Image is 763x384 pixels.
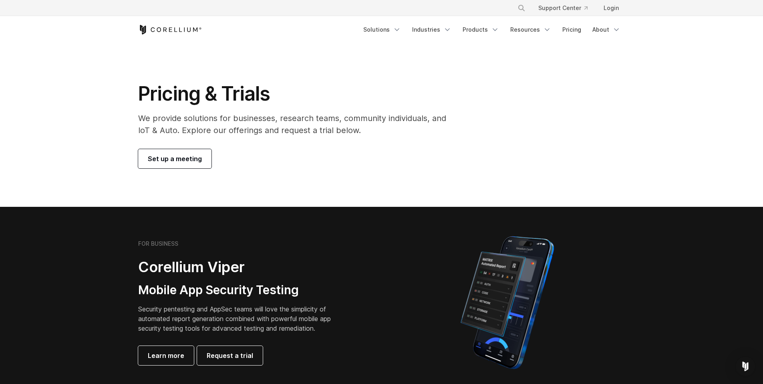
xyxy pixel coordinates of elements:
div: Navigation Menu [358,22,625,37]
a: Industries [407,22,456,37]
a: Set up a meeting [138,149,211,168]
span: Learn more [148,351,184,360]
a: About [588,22,625,37]
a: Products [458,22,504,37]
h3: Mobile App Security Testing [138,283,343,298]
a: Login [597,1,625,15]
h1: Pricing & Trials [138,82,457,106]
span: Request a trial [207,351,253,360]
a: Corellium Home [138,25,202,34]
div: Open Intercom Messenger [736,357,755,376]
img: Corellium MATRIX automated report on iPhone showing app vulnerability test results across securit... [447,232,568,373]
a: Solutions [358,22,406,37]
p: Security pentesting and AppSec teams will love the simplicity of automated report generation comb... [138,304,343,333]
p: We provide solutions for businesses, research teams, community individuals, and IoT & Auto. Explo... [138,112,457,136]
h6: FOR BUSINESS [138,240,178,247]
h2: Corellium Viper [138,258,343,276]
div: Navigation Menu [508,1,625,15]
a: Request a trial [197,346,263,365]
a: Learn more [138,346,194,365]
a: Support Center [532,1,594,15]
a: Resources [505,22,556,37]
button: Search [514,1,529,15]
span: Set up a meeting [148,154,202,164]
a: Pricing [558,22,586,37]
